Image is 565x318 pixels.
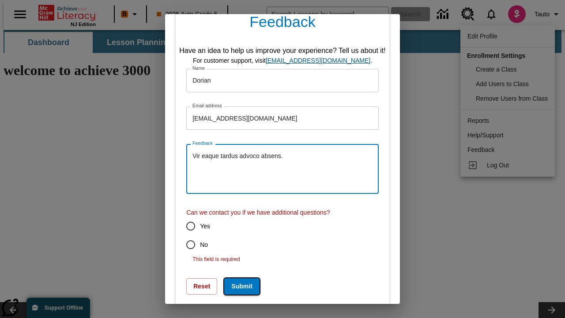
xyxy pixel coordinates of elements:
h4: Feedback [176,6,389,42]
div: For customer support, visit . [179,56,386,65]
a: support, will open in new browser tab [266,57,370,64]
span: No [200,240,208,250]
label: Feedback [192,140,213,147]
label: Name [192,65,205,72]
label: Email address [192,102,222,109]
button: Submit [224,278,259,295]
div: contact-permission [186,217,379,254]
button: Reset [186,278,217,295]
div: Have an idea to help us improve your experience? Tell us about it! [179,45,386,56]
span: Yes [200,222,210,231]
